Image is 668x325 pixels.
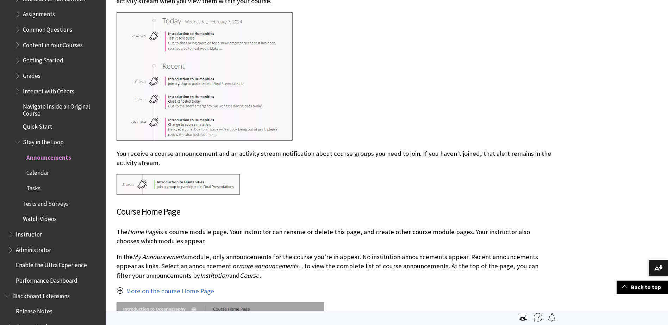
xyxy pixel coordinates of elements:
span: Enable the Ultra Experience [16,259,87,269]
span: Tests and Surveys [23,198,69,207]
span: Release Notes [16,305,52,315]
span: Instructor [16,228,42,238]
img: Print [519,313,527,321]
span: Navigate Inside an Original Course [23,100,101,117]
span: Interact with Others [23,85,74,95]
span: My Announcements [133,253,187,261]
span: Tasks [26,182,40,192]
span: Administrator [16,244,51,253]
span: Grades [23,70,40,79]
span: Content in Your Courses [23,39,83,49]
img: More help [534,313,542,321]
p: You receive a course announcement and an activity stream notification about course groups you nee... [117,149,553,167]
p: In the module, only announcements for the course you're in appear. No institution announcements a... [117,252,553,280]
span: Getting Started [23,55,63,64]
span: Stay in the Loop [23,136,64,146]
span: Assignments [23,8,55,18]
a: More on the course Home Page [126,287,214,295]
span: more announcements... [239,262,304,270]
span: Blackboard Extensions [12,290,70,300]
img: Follow this page [548,313,556,321]
span: Calendar [26,167,49,177]
p: The is a course module page. Your instructor can rename or delete this page, and create other cou... [117,227,553,246]
span: Quick Start [23,121,52,130]
img: Announcements on the Activity Stream, showing under Today and Recent [117,12,293,141]
span: Announcements [26,152,71,161]
span: Performance Dashboard [16,275,77,284]
span: Course [240,271,259,280]
span: Common Questions [23,24,72,33]
img: Activity stream announcement telling students to join a group [117,174,240,195]
span: Institution [200,271,229,280]
a: Back to top [617,281,668,294]
h3: Course Home Page [117,205,553,219]
span: Watch Videos [23,213,57,223]
span: Home Page [127,228,158,236]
